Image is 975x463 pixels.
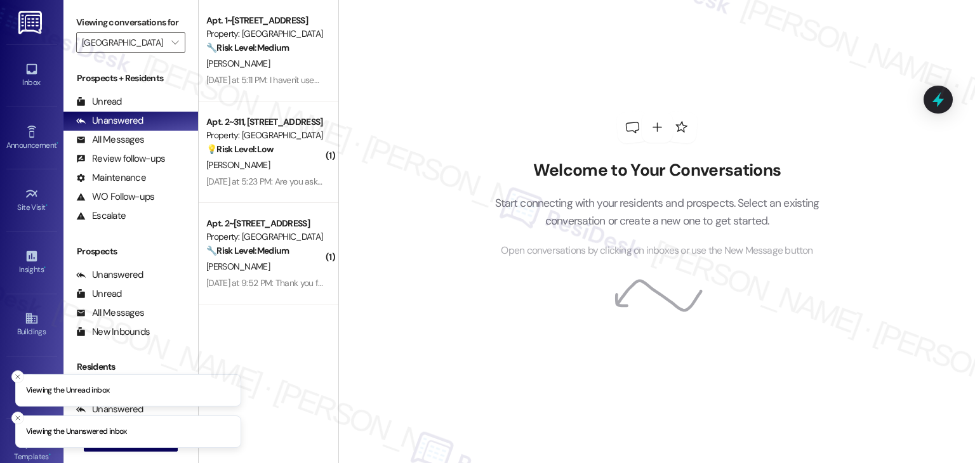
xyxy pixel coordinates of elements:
div: [DATE] at 5:11 PM: I haven't used it. [206,74,327,86]
div: [DATE] at 5:23 PM: Are you asking me who I go through for my wifi/ internet? [206,176,483,187]
button: Close toast [11,412,24,424]
div: Prospects + Residents [63,72,198,85]
span: Open conversations by clicking on inboxes or use the New Message button [501,243,812,259]
span: [PERSON_NAME] [206,159,270,171]
div: Property: [GEOGRAPHIC_DATA] [206,27,324,41]
div: Unread [76,95,122,108]
div: All Messages [76,306,144,320]
div: Review follow-ups [76,152,165,166]
input: All communities [82,32,165,53]
a: Leads [6,370,57,405]
div: New Inbounds [76,325,150,339]
div: Property: [GEOGRAPHIC_DATA] [206,129,324,142]
p: Viewing the Unread inbox [26,384,109,396]
div: All Messages [76,133,144,147]
i:  [171,37,178,48]
span: • [46,201,48,210]
div: Unread [76,287,122,301]
div: WO Follow-ups [76,190,154,204]
label: Viewing conversations for [76,13,185,32]
div: Property: [GEOGRAPHIC_DATA] [206,230,324,244]
h2: Welcome to Your Conversations [475,160,839,181]
a: Insights • [6,245,57,280]
strong: 💡 Risk Level: Low [206,143,274,155]
span: • [56,139,58,148]
a: Buildings [6,308,57,342]
a: Inbox [6,58,57,93]
div: Apt. 2~311, [STREET_ADDRESS] [206,115,324,129]
div: Unanswered [76,268,143,282]
div: Unanswered [76,114,143,127]
div: Apt. 2~[STREET_ADDRESS] [206,217,324,230]
span: [PERSON_NAME] [206,58,270,69]
div: Escalate [76,209,126,223]
div: Prospects [63,245,198,258]
span: • [49,450,51,459]
div: Residents [63,360,198,374]
p: Viewing the Unanswered inbox [26,426,127,438]
span: [PERSON_NAME] [206,261,270,272]
p: Start connecting with your residents and prospects. Select an existing conversation or create a n... [475,194,839,230]
strong: 🔧 Risk Level: Medium [206,42,289,53]
span: • [44,263,46,272]
button: Close toast [11,370,24,382]
div: Maintenance [76,171,146,185]
div: Apt. 1~[STREET_ADDRESS] [206,14,324,27]
a: Site Visit • [6,183,57,218]
img: ResiDesk Logo [18,11,44,34]
strong: 🔧 Risk Level: Medium [206,245,289,256]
